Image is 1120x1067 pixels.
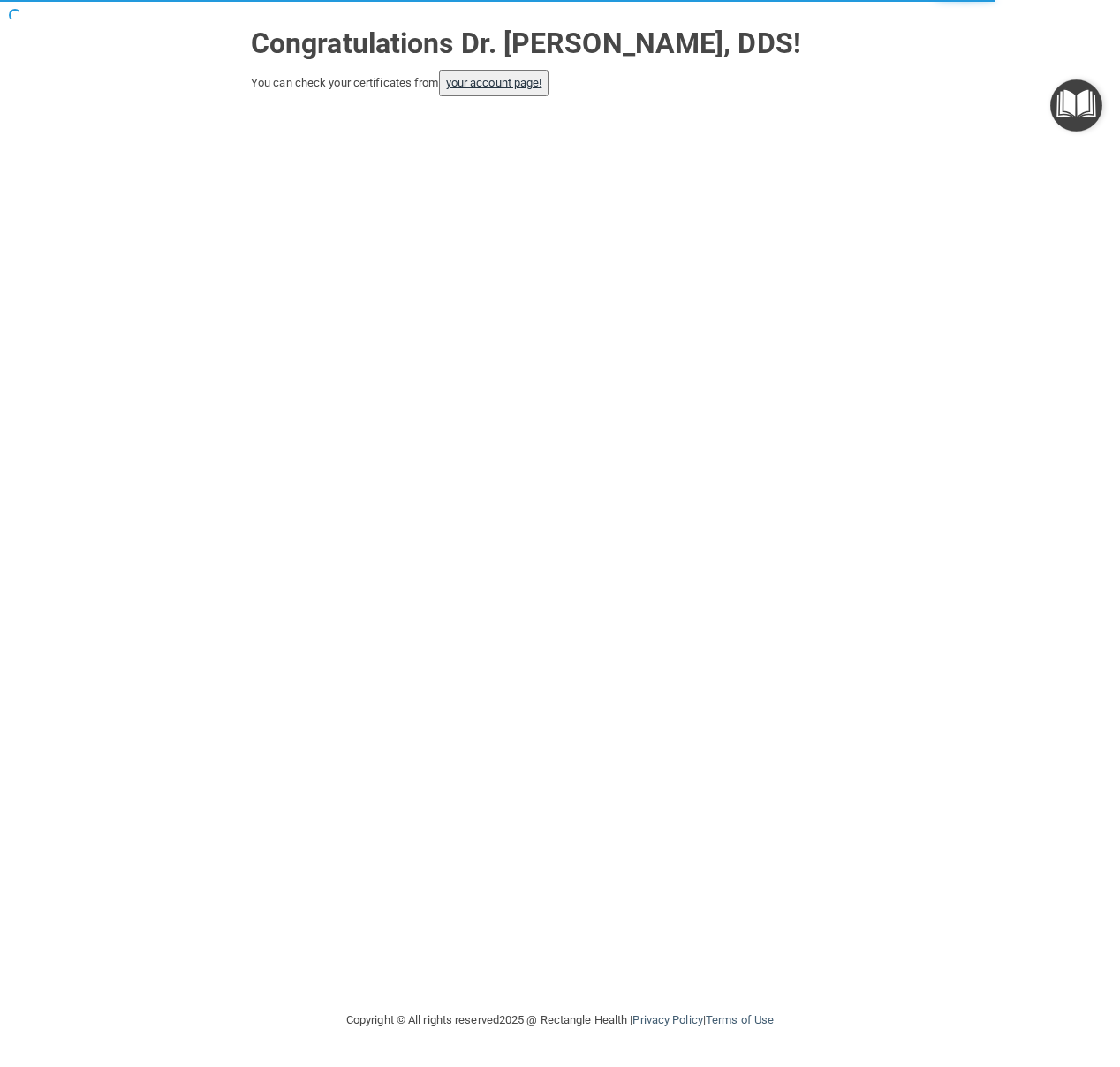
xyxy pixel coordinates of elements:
strong: Congratulations Dr. [PERSON_NAME], DDS! [251,26,801,60]
a: Terms of Use [706,1013,774,1026]
button: Open Resource Center [1050,79,1102,132]
a: your account page! [446,76,542,89]
div: You can check your certificates from [251,70,869,96]
a: Privacy Policy [632,1013,702,1026]
button: your account page! [439,70,549,96]
div: Copyright © All rights reserved 2025 @ Rectangle Health | | [238,992,882,1048]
